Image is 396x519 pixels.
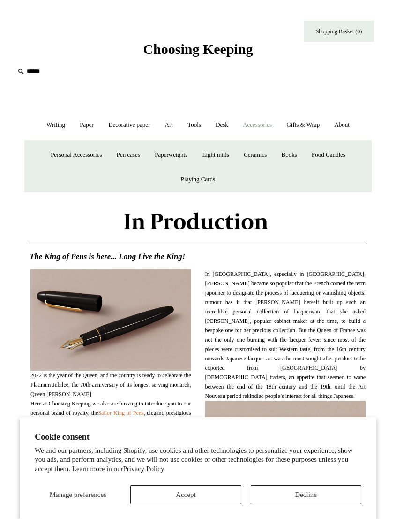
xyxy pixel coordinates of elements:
[158,113,179,137] a: Art
[30,399,191,436] span: Here at Choosing Keeping we also are buzzing to introduce you to our personal brand of royalty, t...
[44,143,108,168] a: Personal Accessories
[102,113,157,137] a: Decorative paper
[130,485,241,504] button: Accept
[328,113,356,137] a: About
[30,251,373,262] span: The King of Pens is here... Long Live the King!
[275,143,304,168] a: Books
[305,143,352,168] a: Food Candles
[174,167,222,192] a: Playing Cards
[280,113,326,137] a: Gifts & Wrap
[110,143,147,168] a: Pen cases
[205,401,366,502] img: copyright-choosing-keeping-202204-17161-rt-1651585627408.jpg
[251,485,361,504] button: Decline
[123,465,164,473] a: Privacy Policy
[143,49,253,55] a: Choosing Keeping
[196,143,236,168] a: Light mills
[143,41,253,57] span: Choosing Keeping
[50,491,106,498] span: Manage preferences
[304,21,374,42] a: Shopping Basket (0)
[35,446,361,474] p: We and our partners, including Shopify, use cookies and other technologies to personalize your ex...
[181,113,208,137] a: Tools
[23,199,373,244] img: pf-46f07835--Newsletter-Small-Section-Header-08.jpg
[236,113,278,137] a: Accessories
[237,143,273,168] a: Ceramics
[30,269,191,370] img: copyright-choosing-keeping-202204-14327-rt-1651585553950.jpg
[35,485,121,504] button: Manage preferences
[30,371,191,399] span: 2022 is the year of the Queen, and the country is ready to celebrate the Platinum Jubilee, the 70...
[209,113,235,137] a: Desk
[40,113,72,137] a: Writing
[35,432,361,442] h2: Cookie consent
[148,143,194,168] a: Paperweights
[205,269,366,401] span: In [GEOGRAPHIC_DATA], especially in [GEOGRAPHIC_DATA], [PERSON_NAME] became so popular that the F...
[73,113,100,137] a: Paper
[98,410,143,416] a: Sailor King of Pens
